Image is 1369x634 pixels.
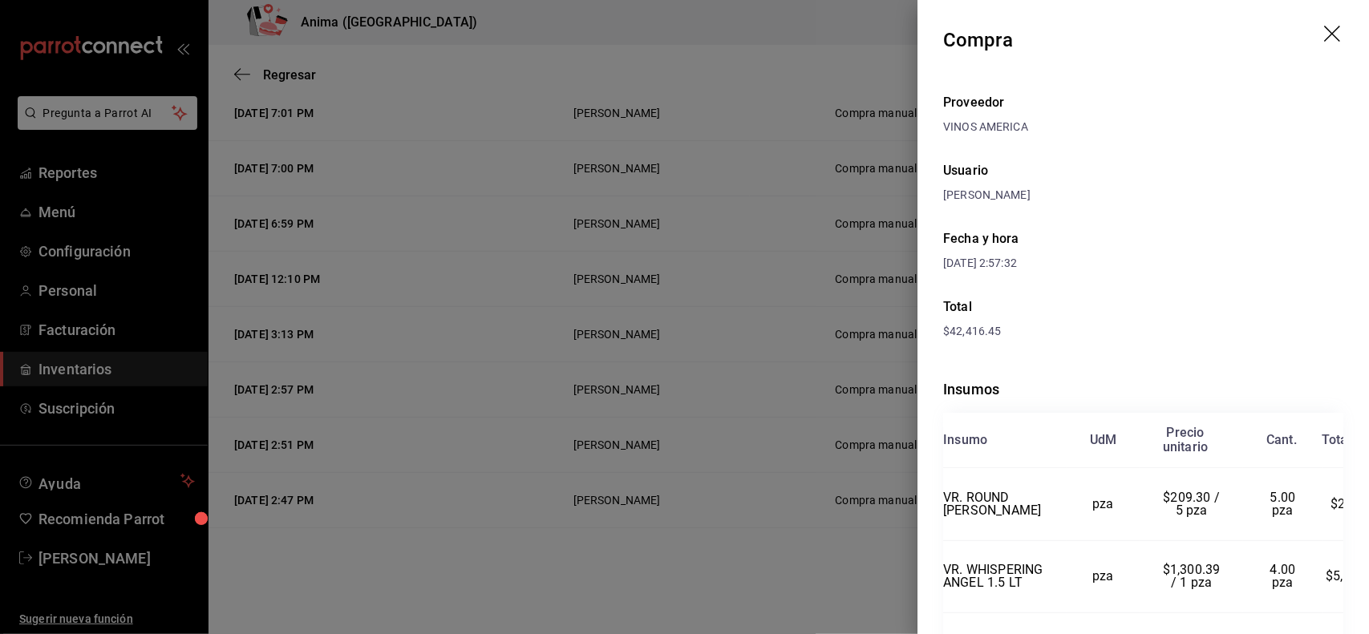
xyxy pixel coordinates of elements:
span: 4.00 pza [1270,562,1299,590]
span: $42,416.45 [943,325,1001,337]
div: [PERSON_NAME] [943,187,1343,204]
span: $209.30 / 5 pza [1163,490,1223,518]
div: Insumo [943,433,987,447]
div: Proveedor [943,93,1343,112]
div: UdM [1090,433,1117,447]
td: pza [1067,468,1140,541]
div: Fecha y hora [943,229,1144,248]
td: pza [1067,540,1140,613]
div: Total [943,297,1343,317]
div: Compra [943,26,1013,55]
div: Precio unitario [1163,426,1208,454]
div: Total [1322,433,1351,447]
div: Usuario [943,161,1343,180]
button: drag [1324,26,1343,45]
span: $1,300.39 / 1 pza [1163,562,1224,590]
div: VINOS AMERICA [943,119,1343,135]
td: VR. ROUND [PERSON_NAME] [943,468,1067,541]
div: Insumos [943,378,1343,400]
div: [DATE] 2:57:32 [943,255,1144,272]
span: 5.00 pza [1270,490,1299,518]
div: Cant. [1266,433,1297,447]
td: VR. WHISPERING ANGEL 1.5 LT [943,540,1067,613]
